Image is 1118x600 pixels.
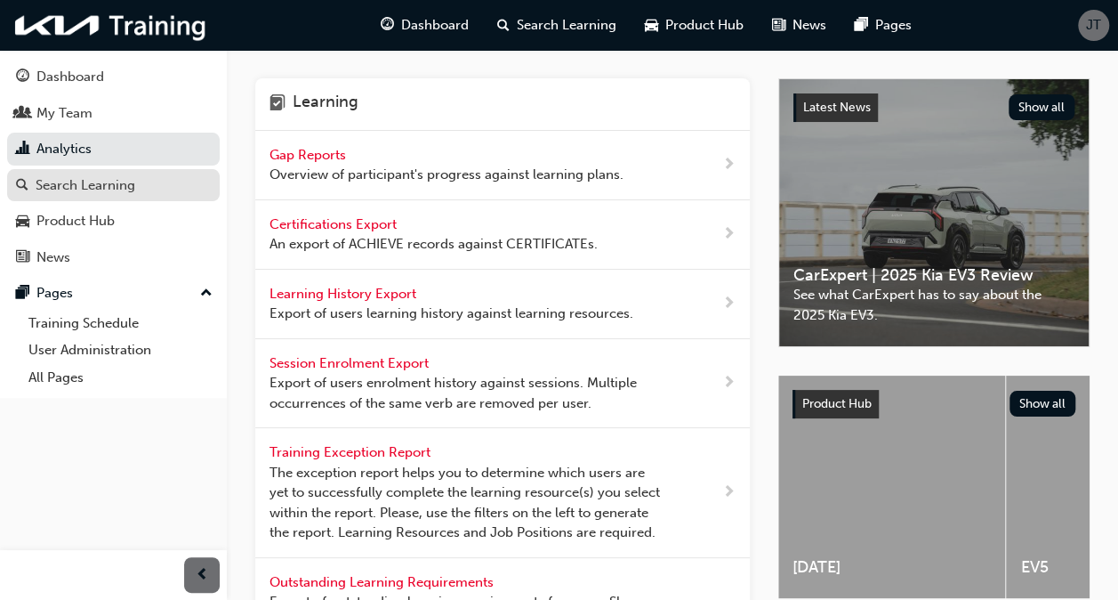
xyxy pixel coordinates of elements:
[255,339,750,429] a: Session Enrolment Export Export of users enrolment history against sessions. Multiple occurrences...
[196,564,209,587] span: prev-icon
[631,7,758,44] a: car-iconProduct Hub
[269,355,432,371] span: Session Enrolment Export
[16,142,29,158] span: chart-icon
[7,97,220,130] a: My Team
[16,250,29,266] span: news-icon
[293,93,358,116] h4: Learning
[255,200,750,270] a: Certifications Export An export of ACHIEVE records against CERTIFICATEs.next-icon
[16,178,28,194] span: search-icon
[381,14,394,36] span: guage-icon
[36,211,115,231] div: Product Hub
[36,247,70,268] div: News
[36,67,104,87] div: Dashboard
[16,286,29,302] span: pages-icon
[21,364,220,392] a: All Pages
[517,15,616,36] span: Search Learning
[255,131,750,200] a: Gap Reports Overview of participant's progress against learning plans.next-icon
[255,270,750,339] a: Learning History Export Export of users learning history against learning resources.next-icon
[21,310,220,337] a: Training Schedule
[722,293,736,315] span: next-icon
[722,482,736,504] span: next-icon
[792,390,1075,418] a: Product HubShow all
[793,285,1074,325] span: See what CarExpert has to say about the 2025 Kia EV3.
[7,133,220,166] a: Analytics
[7,61,220,93] a: Dashboard
[366,7,483,44] a: guage-iconDashboard
[483,7,631,44] a: search-iconSearch Learning
[269,304,633,324] span: Export of users learning history against learning resources.
[36,283,73,304] div: Pages
[255,428,750,558] a: Training Exception Report The exception report helps you to determine which users are yet to succ...
[1009,391,1076,417] button: Show all
[792,557,991,578] span: [DATE]
[7,205,220,238] a: Product Hub
[1009,94,1075,120] button: Show all
[16,69,29,85] span: guage-icon
[855,14,868,36] span: pages-icon
[722,372,736,394] span: next-icon
[269,373,665,413] span: Export of users enrolment history against sessions. Multiple occurrences of the same verb are rem...
[1086,15,1101,36] span: JT
[36,103,92,124] div: My Team
[269,93,286,116] span: learning-icon
[803,100,871,115] span: Latest News
[16,214,29,230] span: car-icon
[7,169,220,202] a: Search Learning
[645,14,658,36] span: car-icon
[7,277,220,310] button: Pages
[497,14,510,36] span: search-icon
[7,57,220,277] button: DashboardMy TeamAnalyticsSearch LearningProduct HubNews
[722,154,736,176] span: next-icon
[7,241,220,274] a: News
[778,376,1005,598] a: [DATE]
[200,282,213,305] span: up-icon
[792,15,826,36] span: News
[665,15,744,36] span: Product Hub
[875,15,912,36] span: Pages
[9,7,213,44] img: kia-training
[722,223,736,246] span: next-icon
[778,78,1090,347] a: Latest NewsShow allCarExpert | 2025 Kia EV3 ReviewSee what CarExpert has to say about the 2025 Ki...
[269,574,497,590] span: Outstanding Learning Requirements
[269,234,598,255] span: An export of ACHIEVE records against CERTIFICATEs.
[21,336,220,364] a: User Administration
[793,265,1074,286] span: CarExpert | 2025 Kia EV3 Review
[758,7,841,44] a: news-iconNews
[16,106,29,122] span: people-icon
[269,444,434,460] span: Training Exception Report
[841,7,926,44] a: pages-iconPages
[36,175,135,196] div: Search Learning
[269,216,400,232] span: Certifications Export
[269,165,623,185] span: Overview of participant's progress against learning plans.
[772,14,785,36] span: news-icon
[401,15,469,36] span: Dashboard
[793,93,1074,122] a: Latest NewsShow all
[802,396,872,411] span: Product Hub
[269,147,350,163] span: Gap Reports
[269,286,420,302] span: Learning History Export
[269,463,665,543] span: The exception report helps you to determine which users are yet to successfully complete the lear...
[1078,10,1109,41] button: JT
